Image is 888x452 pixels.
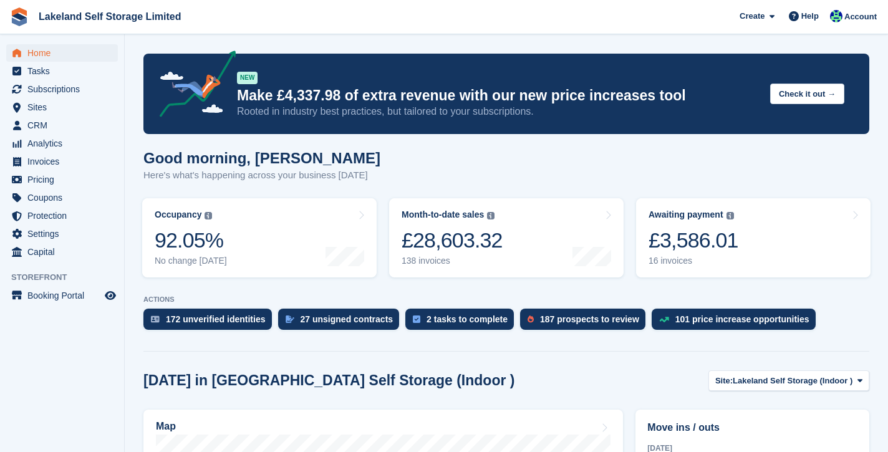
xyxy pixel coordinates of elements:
[801,10,819,22] span: Help
[149,50,236,122] img: price-adjustments-announcement-icon-8257ccfd72463d97f412b2fc003d46551f7dbcb40ab6d574587a9cd5c0d94...
[286,315,294,323] img: contract_signature_icon-13c848040528278c33f63329250d36e43548de30e8caae1d1a13099fd9432cc5.svg
[6,225,118,243] a: menu
[830,10,842,22] img: Steve Aynsley
[6,44,118,62] a: menu
[413,315,420,323] img: task-75834270c22a3079a89374b754ae025e5fb1db73e45f91037f5363f120a921f8.svg
[11,271,124,284] span: Storefront
[143,296,869,304] p: ACTIONS
[142,198,377,277] a: Occupancy 92.05% No change [DATE]
[844,11,877,23] span: Account
[27,135,102,152] span: Analytics
[6,207,118,224] a: menu
[402,209,484,220] div: Month-to-date sales
[27,117,102,134] span: CRM
[740,10,765,22] span: Create
[540,314,639,324] div: 187 prospects to review
[6,153,118,170] a: menu
[402,228,503,253] div: £28,603.32
[649,209,723,220] div: Awaiting payment
[27,243,102,261] span: Capital
[27,287,102,304] span: Booking Portal
[675,314,809,324] div: 101 price increase opportunities
[156,421,176,432] h2: Map
[10,7,29,26] img: stora-icon-8386f47178a22dfd0bd8f6a31ec36ba5ce8667c1dd55bd0f319d3a0aa187defe.svg
[6,80,118,98] a: menu
[27,99,102,116] span: Sites
[6,62,118,80] a: menu
[27,44,102,62] span: Home
[649,228,738,253] div: £3,586.01
[27,153,102,170] span: Invoices
[636,198,871,277] a: Awaiting payment £3,586.01 16 invoices
[155,209,201,220] div: Occupancy
[27,207,102,224] span: Protection
[151,315,160,323] img: verify_identity-adf6edd0f0f0b5bbfe63781bf79b02c33cf7c696d77639b501bdc392416b5a36.svg
[659,317,669,322] img: price_increase_opportunities-93ffe204e8149a01c8c9dc8f82e8f89637d9d84a8eef4429ea346261dce0b2c0.svg
[6,135,118,152] a: menu
[708,370,869,391] button: Site: Lakeland Self Storage (Indoor )
[237,87,760,105] p: Make £4,337.98 of extra revenue with our new price increases tool
[166,314,266,324] div: 172 unverified identities
[402,256,503,266] div: 138 invoices
[6,117,118,134] a: menu
[770,84,844,104] button: Check it out →
[155,228,227,253] div: 92.05%
[143,168,380,183] p: Here's what's happening across your business [DATE]
[34,6,186,27] a: Lakeland Self Storage Limited
[6,287,118,304] a: menu
[27,171,102,188] span: Pricing
[155,256,227,266] div: No change [DATE]
[27,62,102,80] span: Tasks
[487,212,495,219] img: icon-info-grey-7440780725fd019a000dd9b08b2336e03edf1995a4989e88bcd33f0948082b44.svg
[6,171,118,188] a: menu
[520,309,652,336] a: 187 prospects to review
[237,72,258,84] div: NEW
[103,288,118,303] a: Preview store
[652,309,822,336] a: 101 price increase opportunities
[647,420,857,435] h2: Move ins / outs
[726,212,734,219] img: icon-info-grey-7440780725fd019a000dd9b08b2336e03edf1995a4989e88bcd33f0948082b44.svg
[237,105,760,118] p: Rooted in industry best practices, but tailored to your subscriptions.
[405,309,520,336] a: 2 tasks to complete
[733,375,852,387] span: Lakeland Self Storage (Indoor )
[6,189,118,206] a: menu
[27,80,102,98] span: Subscriptions
[6,99,118,116] a: menu
[143,309,278,336] a: 172 unverified identities
[301,314,393,324] div: 27 unsigned contracts
[6,243,118,261] a: menu
[389,198,624,277] a: Month-to-date sales £28,603.32 138 invoices
[649,256,738,266] div: 16 invoices
[205,212,212,219] img: icon-info-grey-7440780725fd019a000dd9b08b2336e03edf1995a4989e88bcd33f0948082b44.svg
[143,372,514,389] h2: [DATE] in [GEOGRAPHIC_DATA] Self Storage (Indoor )
[27,225,102,243] span: Settings
[528,315,534,323] img: prospect-51fa495bee0391a8d652442698ab0144808aea92771e9ea1ae160a38d050c398.svg
[278,309,406,336] a: 27 unsigned contracts
[715,375,733,387] span: Site:
[143,150,380,166] h1: Good morning, [PERSON_NAME]
[427,314,508,324] div: 2 tasks to complete
[27,189,102,206] span: Coupons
